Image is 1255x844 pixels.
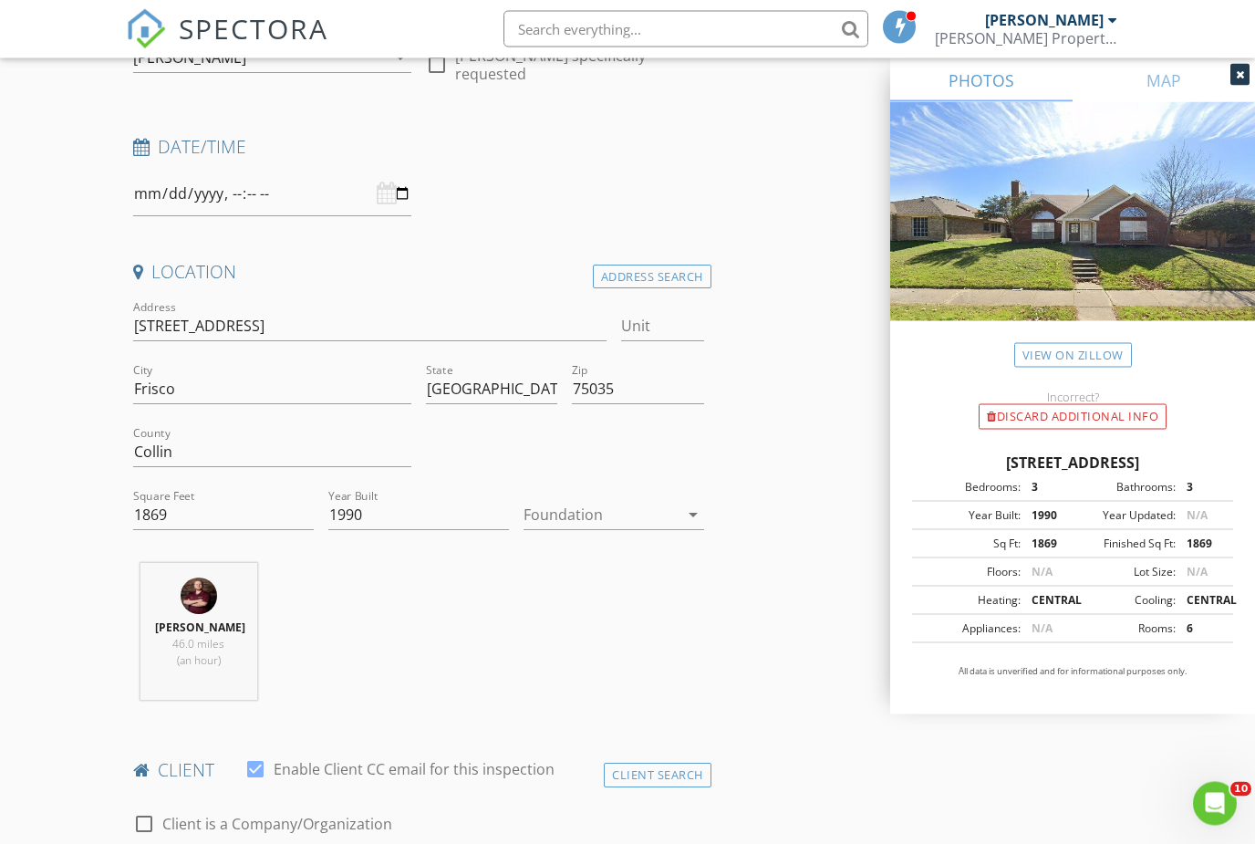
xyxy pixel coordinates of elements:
[1176,592,1228,609] div: CENTRAL
[1187,564,1208,579] span: N/A
[177,653,221,669] span: (an hour)
[133,759,704,783] h4: client
[172,637,224,652] span: 46.0 miles
[593,266,711,290] div: Address Search
[133,261,704,285] h4: Location
[181,578,217,615] img: steven_4_1.jpg
[1021,479,1073,495] div: 3
[1073,592,1176,609] div: Cooling:
[274,761,555,779] label: Enable Client CC email for this inspection
[918,507,1021,524] div: Year Built:
[890,58,1073,102] a: PHOTOS
[1073,58,1255,102] a: MAP
[979,404,1167,430] div: Discard Additional info
[918,536,1021,552] div: Sq Ft:
[455,47,704,84] label: [PERSON_NAME] specifically requested
[1230,782,1251,797] span: 10
[890,102,1255,365] img: streetview
[126,9,166,49] img: The Best Home Inspection Software - Spectora
[1032,564,1053,579] span: N/A
[133,136,704,160] h4: Date/Time
[126,25,328,63] a: SPECTORA
[1021,507,1073,524] div: 1990
[912,665,1233,678] p: All data is unverified and for informational purposes only.
[133,172,411,217] input: Select date
[1073,507,1176,524] div: Year Updated:
[985,11,1104,29] div: [PERSON_NAME]
[503,11,868,47] input: Search everything...
[162,816,392,834] label: Client is a Company/Organization
[1176,536,1228,552] div: 1869
[179,9,328,47] span: SPECTORA
[1032,620,1053,636] span: N/A
[1073,564,1176,580] div: Lot Size:
[1021,536,1073,552] div: 1869
[682,505,704,526] i: arrow_drop_down
[604,764,711,788] div: Client Search
[935,29,1117,47] div: Morrison Property Inspections Dallas
[1014,343,1132,368] a: View on Zillow
[1193,782,1237,826] iframe: Intercom live chat
[890,390,1255,404] div: Incorrect?
[1073,536,1176,552] div: Finished Sq Ft:
[1176,479,1228,495] div: 3
[1021,592,1073,609] div: CENTRAL
[912,452,1233,474] div: [STREET_ADDRESS]
[1187,507,1208,523] span: N/A
[918,592,1021,609] div: Heating:
[1073,479,1176,495] div: Bathrooms:
[155,620,245,636] strong: [PERSON_NAME]
[918,620,1021,637] div: Appliances:
[918,564,1021,580] div: Floors:
[1176,620,1228,637] div: 6
[1073,620,1176,637] div: Rooms:
[918,479,1021,495] div: Bedrooms:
